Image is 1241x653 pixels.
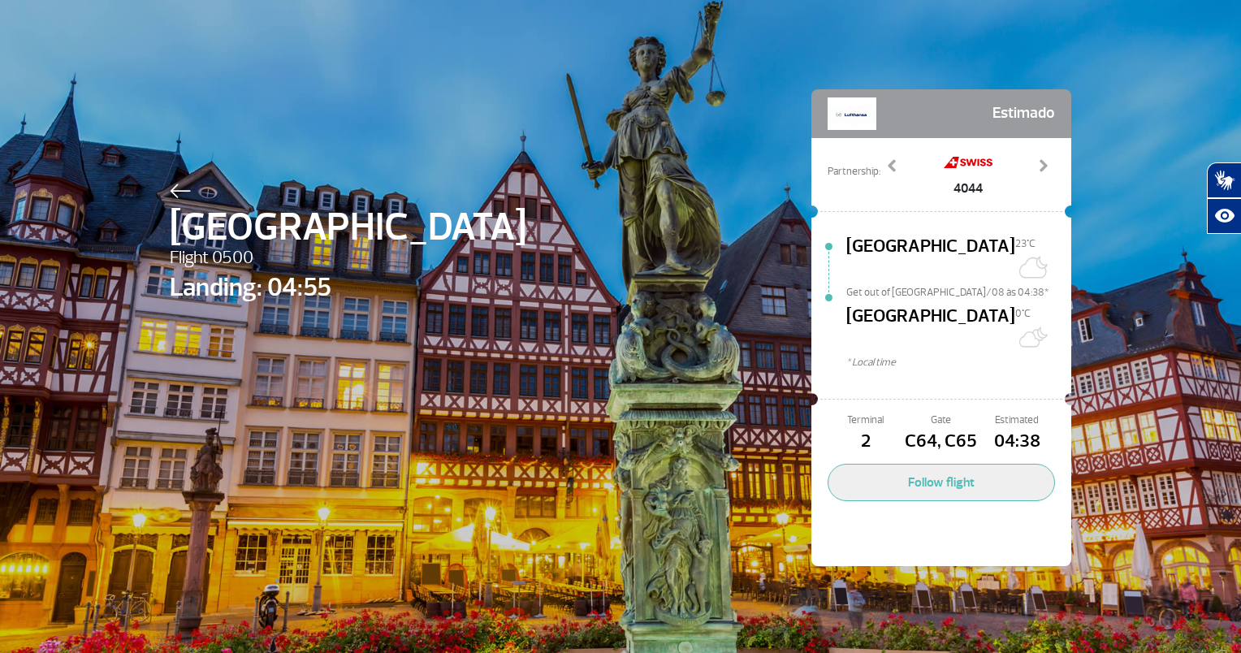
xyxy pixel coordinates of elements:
[1207,162,1241,234] div: Plugin de acessibilidade da Hand Talk.
[1015,251,1048,283] img: Céu limpo
[170,268,526,307] span: Landing: 04:55
[1207,162,1241,198] button: Abrir tradutor de língua de sinais.
[828,413,903,428] span: Terminal
[846,233,1015,285] span: [GEOGRAPHIC_DATA]
[1015,307,1031,320] span: 0°C
[1015,321,1048,353] img: Muitas nuvens
[979,413,1055,428] span: Estimated
[944,179,992,198] span: 4044
[903,413,979,428] span: Gate
[846,355,1071,370] span: * Local time
[846,303,1015,355] span: [GEOGRAPHIC_DATA]
[828,428,903,456] span: 2
[979,428,1055,456] span: 04:38
[903,428,979,456] span: C64, C65
[828,464,1055,501] button: Follow flight
[828,164,880,179] span: Partnership:
[170,198,526,257] span: [GEOGRAPHIC_DATA]
[992,97,1055,130] span: Estimado
[1015,237,1036,250] span: 23°C
[170,244,526,272] span: Flight 0500
[846,285,1071,296] span: Get out of [GEOGRAPHIC_DATA]/08 às 04:38*
[1207,198,1241,234] button: Abrir recursos assistivos.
